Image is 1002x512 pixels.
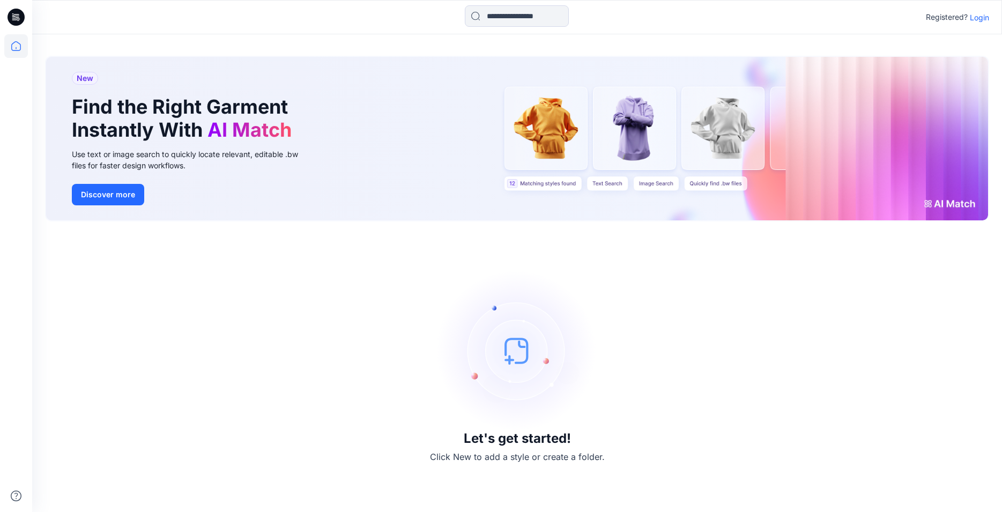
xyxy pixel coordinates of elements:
span: New [77,72,93,85]
h1: Find the Right Garment Instantly With [72,95,297,142]
p: Click New to add a style or create a folder. [430,450,605,463]
h3: Let's get started! [464,431,571,446]
p: Registered? [926,11,968,24]
div: Use text or image search to quickly locate relevant, editable .bw files for faster design workflows. [72,149,313,171]
span: AI Match [207,118,292,142]
button: Discover more [72,184,144,205]
p: Login [970,12,989,23]
img: empty-state-image.svg [437,270,598,431]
